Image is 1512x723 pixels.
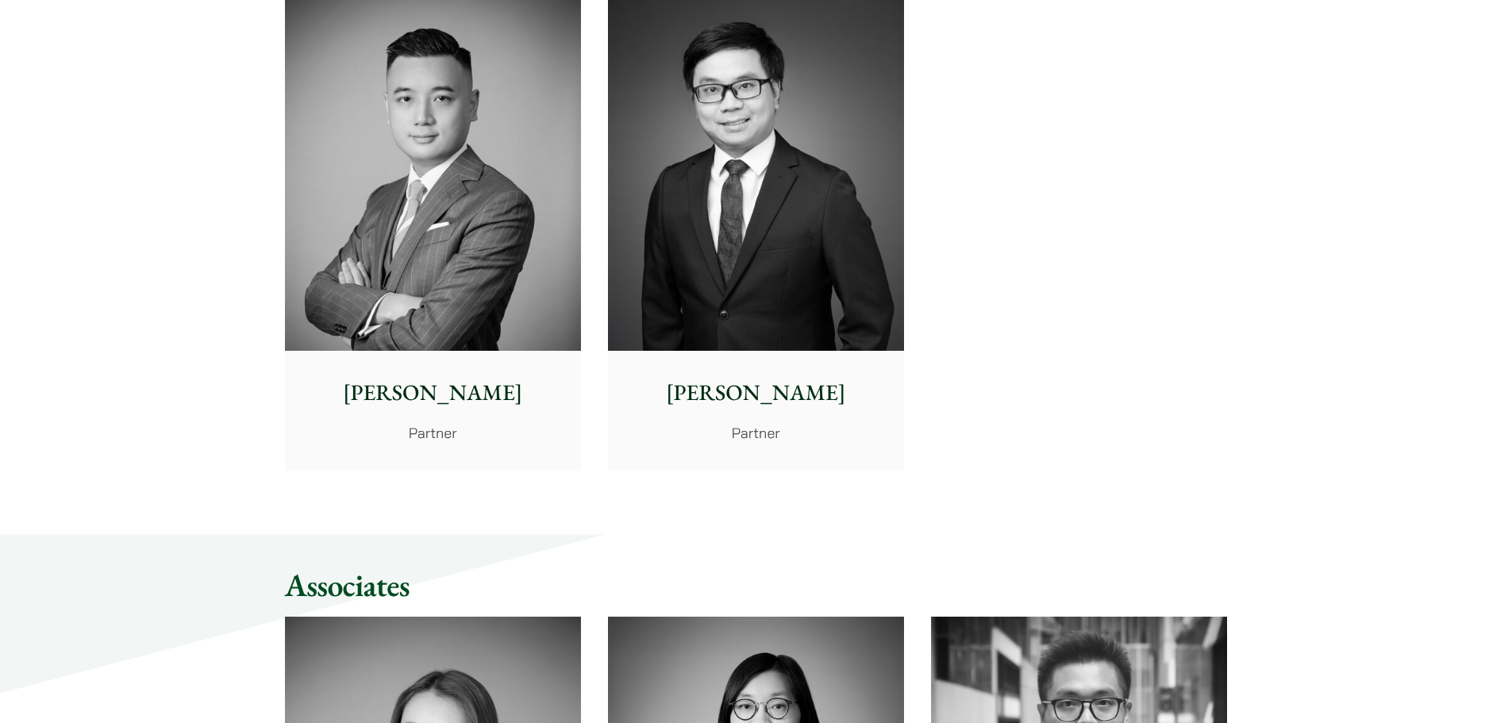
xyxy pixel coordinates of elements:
[621,422,891,444] p: Partner
[285,566,1228,604] h2: Associates
[298,422,568,444] p: Partner
[621,376,891,410] p: [PERSON_NAME]
[298,376,568,410] p: [PERSON_NAME]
